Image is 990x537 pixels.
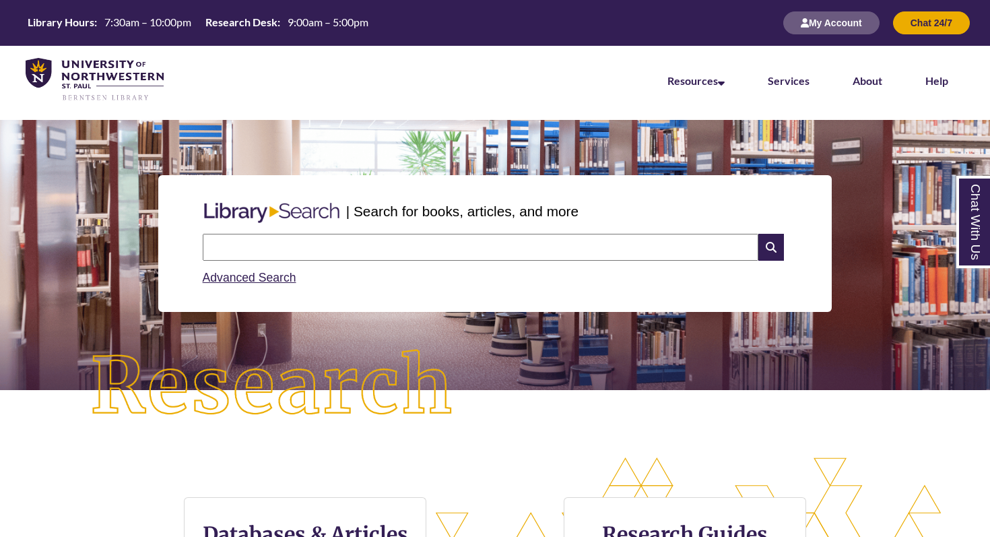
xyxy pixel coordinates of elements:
a: Chat 24/7 [893,17,970,28]
a: Hours Today [22,15,374,31]
table: Hours Today [22,15,374,30]
th: Library Hours: [22,15,99,30]
a: Resources [667,74,725,87]
a: Advanced Search [203,271,296,284]
span: 9:00am – 5:00pm [288,15,368,28]
p: | Search for books, articles, and more [346,201,579,222]
a: My Account [783,17,880,28]
a: Services [768,74,810,87]
button: Chat 24/7 [893,11,970,34]
span: 7:30am – 10:00pm [104,15,191,28]
a: Help [925,74,948,87]
img: Research [50,309,496,464]
i: Search [758,234,784,261]
th: Research Desk: [200,15,282,30]
img: UNWSP Library Logo [26,58,164,102]
a: About [853,74,882,87]
img: Libary Search [197,197,346,228]
button: My Account [783,11,880,34]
